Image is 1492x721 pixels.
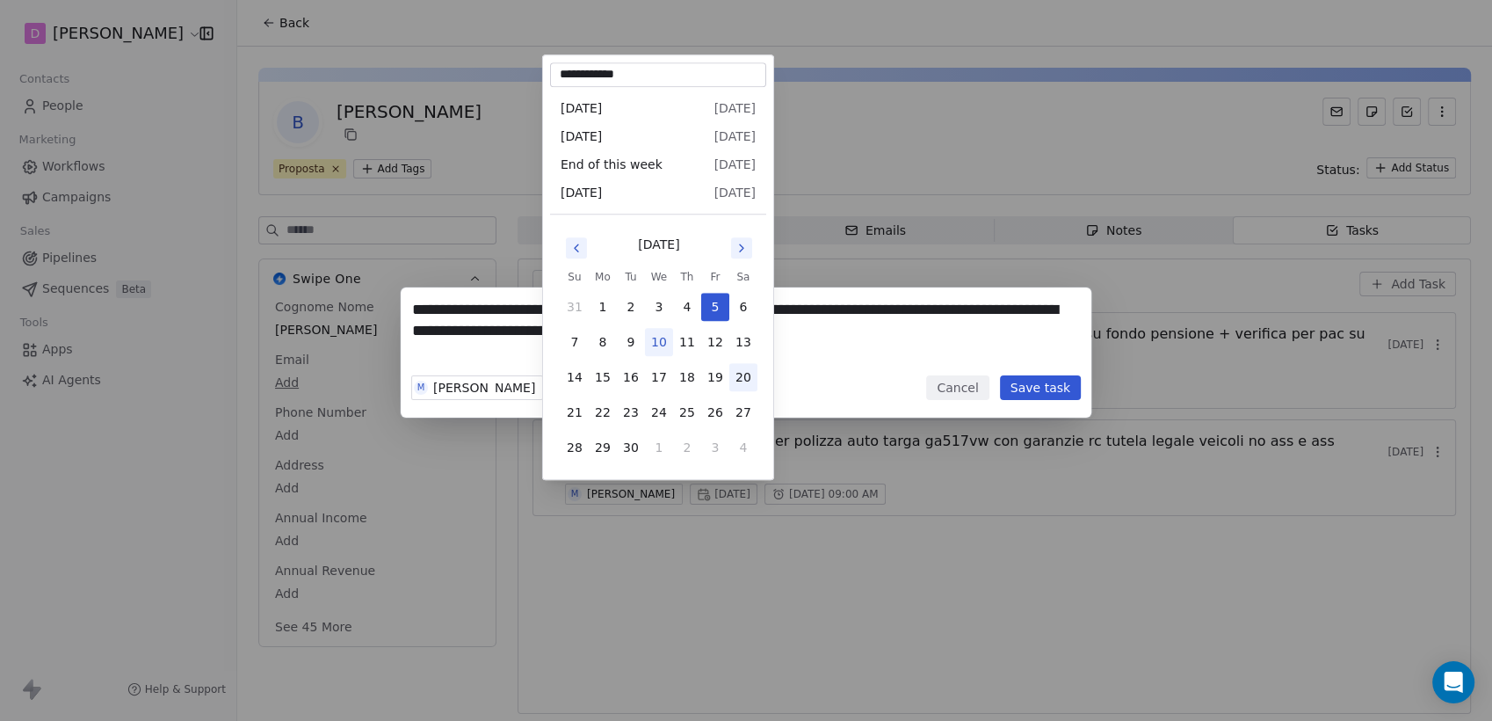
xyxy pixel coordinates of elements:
button: 25 [673,398,701,426]
button: 16 [617,363,645,391]
span: [DATE] [561,127,602,145]
button: 17 [645,363,673,391]
button: 12 [701,328,729,356]
button: 28 [561,433,589,462]
button: 21 [561,398,589,426]
button: 7 [561,328,589,356]
button: 13 [729,328,757,356]
button: 20 [729,363,757,391]
button: 29 [589,433,617,462]
button: 26 [701,398,729,426]
button: 4 [673,293,701,321]
button: 5 [701,293,729,321]
button: 3 [645,293,673,321]
span: [DATE] [714,156,756,173]
span: [DATE] [714,127,756,145]
div: [DATE] [638,236,679,254]
span: End of this week [561,156,663,173]
button: 22 [589,398,617,426]
th: Sunday [561,268,589,286]
th: Tuesday [617,268,645,286]
button: 4 [729,433,757,462]
button: 9 [617,328,645,356]
button: 10 [645,328,673,356]
button: 1 [589,293,617,321]
button: 3 [701,433,729,462]
button: 23 [617,398,645,426]
button: 6 [729,293,757,321]
button: Go to next month [729,236,754,260]
button: 1 [645,433,673,462]
button: 8 [589,328,617,356]
button: 2 [617,293,645,321]
button: 2 [673,433,701,462]
button: 30 [617,433,645,462]
span: [DATE] [561,184,602,201]
span: [DATE] [714,184,756,201]
th: Wednesday [645,268,673,286]
span: [DATE] [714,99,756,117]
span: [DATE] [561,99,602,117]
button: 31 [561,293,589,321]
th: Thursday [673,268,701,286]
button: 11 [673,328,701,356]
button: 15 [589,363,617,391]
button: 18 [673,363,701,391]
button: 27 [729,398,757,426]
button: 19 [701,363,729,391]
th: Saturday [729,268,757,286]
th: Friday [701,268,729,286]
th: Monday [589,268,617,286]
button: Go to previous month [564,236,589,260]
button: 24 [645,398,673,426]
button: 14 [561,363,589,391]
